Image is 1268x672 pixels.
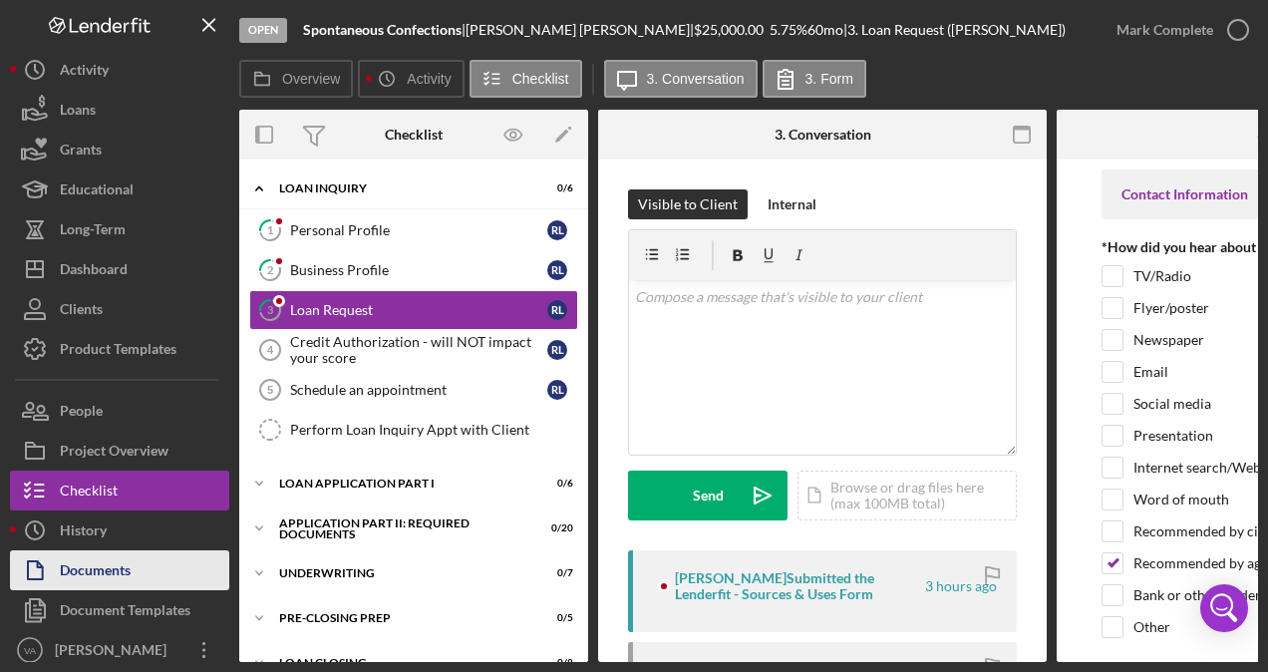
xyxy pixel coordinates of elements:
[1116,10,1213,50] div: Mark Complete
[10,249,229,289] button: Dashboard
[282,71,340,87] label: Overview
[10,329,229,369] button: Product Templates
[60,550,131,595] div: Documents
[694,22,770,38] div: $25,000.00
[693,471,724,520] div: Send
[10,431,229,471] a: Project Overview
[60,50,109,95] div: Activity
[1133,585,1261,605] label: Bank or other lender
[512,71,569,87] label: Checklist
[407,71,451,87] label: Activity
[239,18,287,43] div: Open
[10,590,229,630] a: Document Templates
[547,260,567,280] div: R L
[267,384,273,396] tspan: 5
[10,471,229,510] button: Checklist
[24,645,37,656] text: VA
[385,127,443,143] div: Checklist
[249,250,578,290] a: 2Business ProfileRL
[1133,490,1229,509] label: Word of mouth
[547,340,567,360] div: R L
[10,550,229,590] button: Documents
[805,71,853,87] label: 3. Form
[1133,330,1204,350] label: Newspaper
[547,220,567,240] div: R L
[60,510,107,555] div: History
[60,130,102,174] div: Grants
[547,380,567,400] div: R L
[267,344,274,356] tspan: 4
[60,471,118,515] div: Checklist
[279,612,523,624] div: Pre-Closing Prep
[547,300,567,320] div: R L
[60,169,134,214] div: Educational
[638,189,738,219] div: Visible to Client
[758,189,826,219] button: Internal
[279,478,523,490] div: Loan Application Part I
[537,522,573,534] div: 0 / 20
[775,127,871,143] div: 3. Conversation
[1133,266,1191,286] label: TV/Radio
[60,329,176,374] div: Product Templates
[537,612,573,624] div: 0 / 5
[10,130,229,169] button: Grants
[925,578,997,594] time: 2025-08-27 18:52
[10,169,229,209] button: Educational
[770,22,807,38] div: 5.75 %
[537,478,573,490] div: 0 / 6
[807,22,843,38] div: 60 mo
[60,289,103,334] div: Clients
[60,431,168,476] div: Project Overview
[763,60,866,98] button: 3. Form
[10,510,229,550] button: History
[279,567,523,579] div: Underwriting
[290,222,547,238] div: Personal Profile
[843,22,1066,38] div: | 3. Loan Request ([PERSON_NAME])
[10,50,229,90] button: Activity
[647,71,745,87] label: 3. Conversation
[358,60,464,98] button: Activity
[10,630,229,670] button: VA[PERSON_NAME]
[267,263,273,276] tspan: 2
[279,517,523,540] div: Application Part II: Required Documents
[1133,394,1211,414] label: Social media
[290,382,547,398] div: Schedule an appointment
[1097,10,1258,50] button: Mark Complete
[1133,426,1213,446] label: Presentation
[290,302,547,318] div: Loan Request
[290,422,577,438] div: Perform Loan Inquiry Appt with Client
[279,182,523,194] div: Loan Inquiry
[60,391,103,436] div: People
[60,209,126,254] div: Long-Term
[267,303,273,316] tspan: 3
[768,189,816,219] div: Internal
[279,657,523,669] div: Loan Closing
[10,209,229,249] button: Long-Term
[303,22,466,38] div: |
[60,90,96,135] div: Loans
[1133,617,1170,637] label: Other
[290,334,547,366] div: Credit Authorization - will NOT impact your score
[466,22,694,38] div: [PERSON_NAME] [PERSON_NAME] |
[10,391,229,431] button: People
[537,182,573,194] div: 0 / 6
[10,289,229,329] button: Clients
[537,657,573,669] div: 0 / 8
[604,60,758,98] button: 3. Conversation
[628,471,788,520] button: Send
[628,189,748,219] button: Visible to Client
[60,249,128,294] div: Dashboard
[10,90,229,130] button: Loans
[60,590,190,635] div: Document Templates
